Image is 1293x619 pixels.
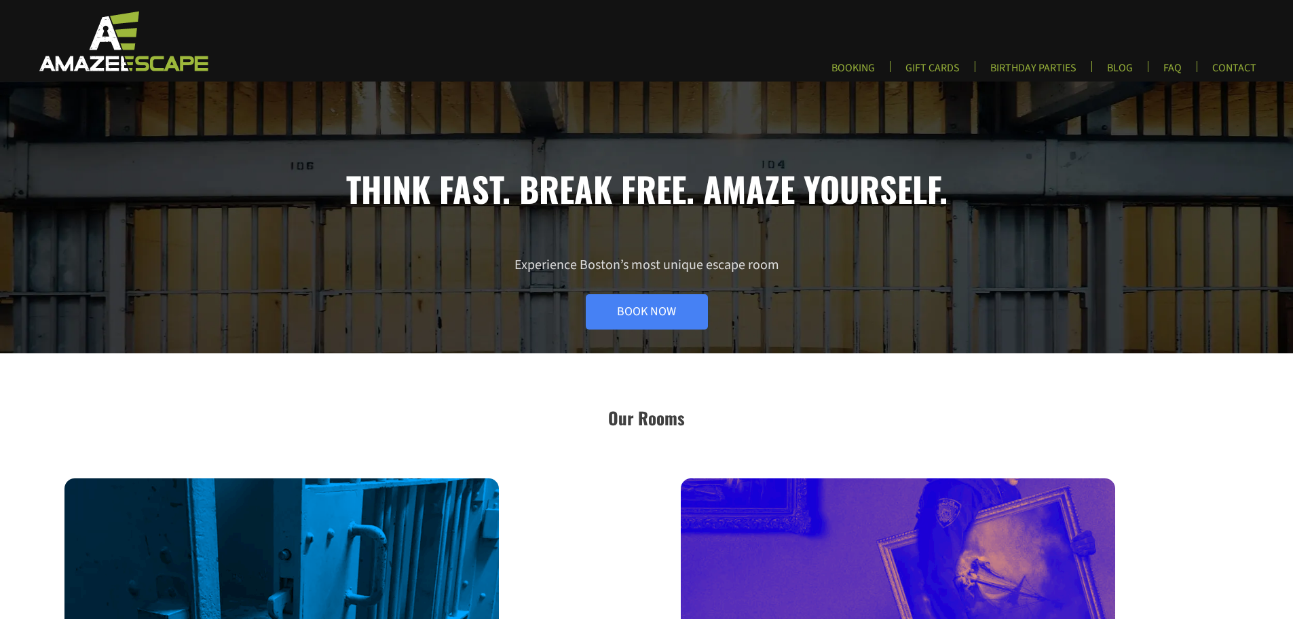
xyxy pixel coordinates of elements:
[64,168,1229,209] h1: Think fast. Break free. Amaze yourself.
[821,61,886,84] a: BOOKING
[22,10,223,72] img: Escape Room Game in Boston Area
[1096,61,1144,84] a: BLOG
[1153,61,1193,84] a: FAQ
[979,61,1087,84] a: BIRTHDAY PARTIES
[895,61,971,84] a: GIFT CARDS
[64,256,1229,330] p: Experience Boston’s most unique escape room
[586,294,708,330] a: Book Now
[1201,61,1267,84] a: CONTACT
